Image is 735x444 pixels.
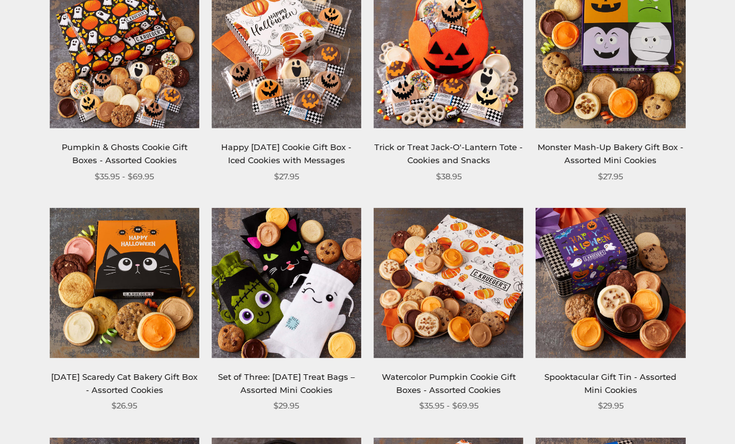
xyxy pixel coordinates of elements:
[62,143,187,166] a: Pumpkin & Ghosts Cookie Gift Boxes - Assorted Cookies
[536,209,685,358] img: Spooktacular Gift Tin - Assorted Mini Cookies
[374,209,523,358] img: Watercolor Pumpkin Cookie Gift Boxes - Assorted Cookies
[274,171,299,184] span: $27.95
[598,171,623,184] span: $27.95
[218,372,355,395] a: Set of Three: [DATE] Treat Bags – Assorted Mini Cookies
[221,143,351,166] a: Happy [DATE] Cookie Gift Box - Iced Cookies with Messages
[50,209,199,358] img: Halloween Scaredy Cat Bakery Gift Box - Assorted Cookies
[382,372,516,395] a: Watercolor Pumpkin Cookie Gift Boxes - Assorted Cookies
[419,400,478,413] span: $35.95 - $69.95
[95,171,154,184] span: $35.95 - $69.95
[374,143,523,166] a: Trick or Treat Jack-O'-Lantern Tote - Cookies and Snacks
[212,209,361,358] img: Set of Three: Halloween Treat Bags – Assorted Mini Cookies
[544,372,676,395] a: Spooktacular Gift Tin - Assorted Mini Cookies
[598,400,624,413] span: $29.95
[10,397,129,434] iframe: Sign Up via Text for Offers
[436,171,462,184] span: $38.95
[273,400,299,413] span: $29.95
[538,143,683,166] a: Monster Mash-Up Bakery Gift Box - Assorted Mini Cookies
[51,372,197,395] a: [DATE] Scaredy Cat Bakery Gift Box - Assorted Cookies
